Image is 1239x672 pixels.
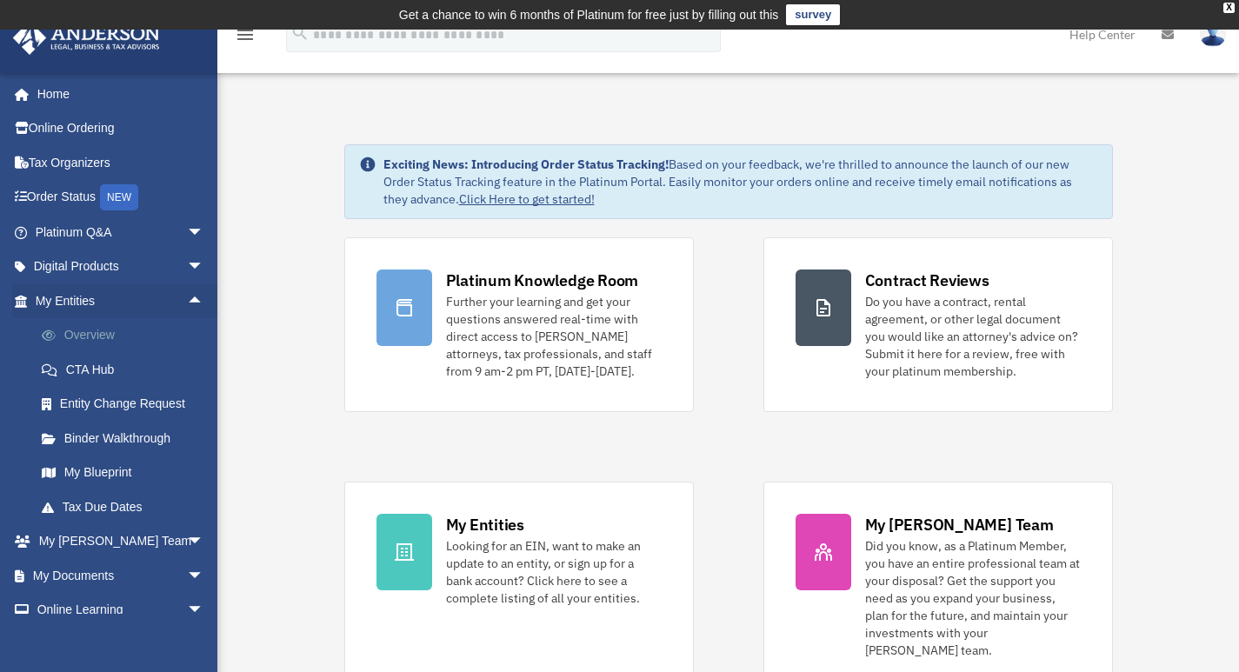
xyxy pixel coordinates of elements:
div: Platinum Knowledge Room [446,269,639,291]
a: Digital Productsarrow_drop_down [12,250,230,284]
img: Anderson Advisors Platinum Portal [8,21,165,55]
i: menu [235,24,256,45]
a: CTA Hub [24,352,230,387]
span: arrow_drop_up [187,283,222,319]
div: close [1223,3,1235,13]
a: Platinum Knowledge Room Further your learning and get your questions answered real-time with dire... [344,237,694,412]
div: My Entities [446,514,524,536]
a: menu [235,30,256,45]
strong: Exciting News: Introducing Order Status Tracking! [383,156,669,172]
a: Entity Change Request [24,387,230,422]
div: Based on your feedback, we're thrilled to announce the launch of our new Order Status Tracking fe... [383,156,1098,208]
img: User Pic [1200,22,1226,47]
a: Contract Reviews Do you have a contract, rental agreement, or other legal document you would like... [763,237,1113,412]
div: My [PERSON_NAME] Team [865,514,1054,536]
div: Looking for an EIN, want to make an update to an entity, or sign up for a bank account? Click her... [446,537,662,607]
a: Tax Organizers [12,145,230,180]
a: My [PERSON_NAME] Teamarrow_drop_down [12,524,230,559]
span: arrow_drop_down [187,250,222,285]
a: Platinum Q&Aarrow_drop_down [12,215,230,250]
a: survey [786,4,840,25]
a: Home [12,77,222,111]
div: Did you know, as a Platinum Member, you have an entire professional team at your disposal? Get th... [865,537,1081,659]
a: Overview [24,318,230,353]
div: Further your learning and get your questions answered real-time with direct access to [PERSON_NAM... [446,293,662,380]
a: Online Learningarrow_drop_down [12,593,230,628]
i: search [290,23,310,43]
a: Binder Walkthrough [24,421,230,456]
span: arrow_drop_down [187,558,222,594]
div: Contract Reviews [865,269,989,291]
span: arrow_drop_down [187,593,222,629]
a: Order StatusNEW [12,180,230,216]
span: arrow_drop_down [187,524,222,560]
div: NEW [100,184,138,210]
a: Online Ordering [12,111,230,146]
a: My Documentsarrow_drop_down [12,558,230,593]
a: My Entitiesarrow_drop_up [12,283,230,318]
a: Tax Due Dates [24,489,230,524]
a: Click Here to get started! [459,191,595,207]
div: Get a chance to win 6 months of Platinum for free just by filling out this [399,4,779,25]
span: arrow_drop_down [187,215,222,250]
div: Do you have a contract, rental agreement, or other legal document you would like an attorney's ad... [865,293,1081,380]
a: My Blueprint [24,456,230,490]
